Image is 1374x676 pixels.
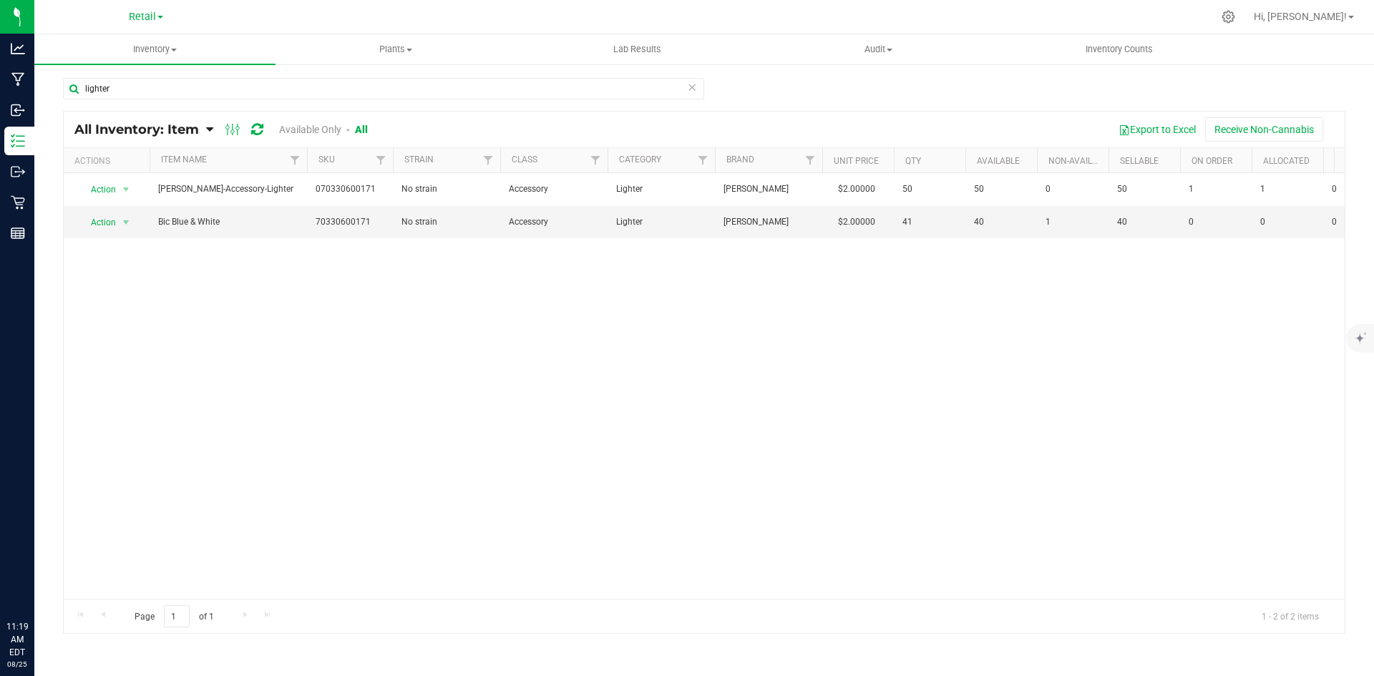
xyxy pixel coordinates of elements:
[1046,182,1100,196] span: 0
[42,559,59,577] iframe: Resource center unread badge
[1250,605,1330,627] span: 1 - 2 of 2 items
[63,78,704,99] input: Search Item Name, Retail Display Name, SKU, Part Number...
[117,212,135,232] span: select
[1109,117,1205,142] button: Export to Excel
[1192,156,1232,166] a: On Order
[974,182,1028,196] span: 50
[11,103,25,117] inline-svg: Inbound
[759,43,998,56] span: Audit
[905,156,921,166] a: Qty
[369,148,393,172] a: Filter
[723,182,814,196] span: [PERSON_NAME]
[283,148,307,172] a: Filter
[316,215,384,229] span: 70330600171
[1189,182,1243,196] span: 1
[276,34,517,64] a: Plants
[1254,11,1347,22] span: Hi, [PERSON_NAME]!
[902,182,957,196] span: 50
[11,41,25,56] inline-svg: Analytics
[158,182,298,196] span: [PERSON_NAME]-Accessory-Lighter
[1066,43,1172,56] span: Inventory Counts
[401,182,492,196] span: No strain
[509,182,599,196] span: Accessory
[594,43,681,56] span: Lab Results
[78,212,117,232] span: Action
[799,148,822,172] a: Filter
[834,156,879,166] a: Unit Price
[831,212,882,232] span: $2.00000
[74,122,206,137] a: All Inventory: Item
[1189,215,1243,229] span: 0
[619,155,661,165] a: Category
[616,215,706,229] span: Lighter
[687,78,697,97] span: Clear
[831,179,882,200] span: $2.00000
[355,124,368,135] a: All
[74,122,199,137] span: All Inventory: Item
[164,605,190,627] input: 1
[509,215,599,229] span: Accessory
[1117,182,1171,196] span: 50
[404,155,434,165] a: Strain
[691,148,715,172] a: Filter
[1048,156,1112,166] a: Non-Available
[129,11,156,23] span: Retail
[34,34,276,64] a: Inventory
[6,620,28,659] p: 11:19 AM EDT
[34,43,276,56] span: Inventory
[276,43,516,56] span: Plants
[517,34,758,64] a: Lab Results
[1219,10,1237,24] div: Manage settings
[1260,182,1315,196] span: 1
[11,72,25,87] inline-svg: Manufacturing
[316,182,384,196] span: 070330600171
[318,155,335,165] a: SKU
[726,155,754,165] a: Brand
[11,134,25,148] inline-svg: Inventory
[477,148,500,172] a: Filter
[1117,215,1171,229] span: 40
[974,215,1028,229] span: 40
[1120,156,1159,166] a: Sellable
[902,215,957,229] span: 41
[584,148,608,172] a: Filter
[401,215,492,229] span: No strain
[977,156,1020,166] a: Available
[14,562,57,604] iframe: Resource center
[161,155,207,165] a: Item Name
[1205,117,1323,142] button: Receive Non-Cannabis
[74,156,144,166] div: Actions
[758,34,999,64] a: Audit
[279,124,341,135] a: Available Only
[6,659,28,670] p: 08/25
[723,215,814,229] span: [PERSON_NAME]
[1260,215,1315,229] span: 0
[11,165,25,179] inline-svg: Outbound
[512,155,537,165] a: Class
[11,226,25,240] inline-svg: Reports
[117,180,135,200] span: select
[999,34,1240,64] a: Inventory Counts
[1046,215,1100,229] span: 1
[11,195,25,210] inline-svg: Retail
[616,182,706,196] span: Lighter
[78,180,117,200] span: Action
[1263,156,1310,166] a: Allocated
[122,605,225,627] span: Page of 1
[158,215,298,229] span: Bic Blue & White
